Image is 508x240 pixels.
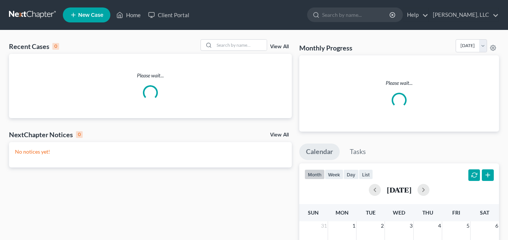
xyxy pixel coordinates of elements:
span: 2 [380,221,385,230]
div: 0 [52,43,59,50]
span: New Case [78,12,103,18]
span: Tue [366,209,376,216]
span: Sat [480,209,489,216]
a: [PERSON_NAME], LLC [429,8,499,22]
span: Thu [422,209,433,216]
h2: [DATE] [387,186,411,194]
h3: Monthly Progress [299,43,352,52]
span: 4 [437,221,442,230]
span: Wed [393,209,405,216]
a: Home [113,8,144,22]
div: Recent Cases [9,42,59,51]
p: No notices yet! [15,148,286,156]
div: NextChapter Notices [9,130,83,139]
input: Search by name... [214,40,267,50]
input: Search by name... [322,8,391,22]
a: Tasks [343,144,373,160]
div: 0 [76,131,83,138]
p: Please wait... [305,79,493,87]
span: Sun [308,209,319,216]
span: 1 [352,221,356,230]
p: Please wait... [9,72,292,79]
span: 3 [409,221,413,230]
span: 31 [320,221,328,230]
span: 6 [495,221,499,230]
button: month [305,169,325,179]
button: day [343,169,359,179]
button: list [359,169,373,179]
span: Mon [336,209,349,216]
a: Calendar [299,144,340,160]
a: Client Portal [144,8,193,22]
button: week [325,169,343,179]
span: Fri [452,209,460,216]
a: View All [270,44,289,49]
a: Help [403,8,428,22]
span: 5 [466,221,470,230]
a: View All [270,132,289,138]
